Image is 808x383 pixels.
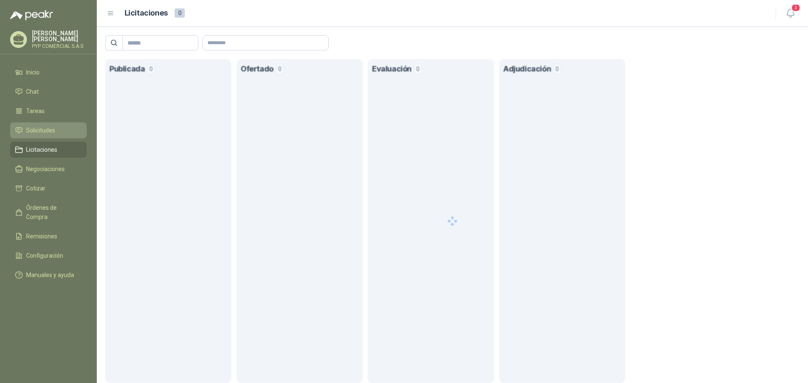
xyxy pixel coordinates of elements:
[10,161,87,177] a: Negociaciones
[175,8,185,18] span: 0
[10,200,87,225] a: Órdenes de Compra
[32,30,87,42] p: [PERSON_NAME] [PERSON_NAME]
[26,203,79,222] span: Órdenes de Compra
[10,180,87,196] a: Cotizar
[26,68,40,77] span: Inicio
[10,10,53,20] img: Logo peakr
[26,270,74,280] span: Manuales y ayuda
[26,126,55,135] span: Solicitudes
[10,84,87,100] a: Chat
[26,164,65,174] span: Negociaciones
[10,103,87,119] a: Tareas
[10,228,87,244] a: Remisiones
[10,142,87,158] a: Licitaciones
[32,44,87,49] p: PYP COMERCIAL S.A.S
[783,6,798,21] button: 3
[10,248,87,264] a: Configuración
[125,7,168,19] h1: Licitaciones
[26,251,63,260] span: Configuración
[10,122,87,138] a: Solicitudes
[791,4,800,12] span: 3
[26,106,45,116] span: Tareas
[26,145,57,154] span: Licitaciones
[26,184,45,193] span: Cotizar
[10,64,87,80] a: Inicio
[26,232,57,241] span: Remisiones
[10,267,87,283] a: Manuales y ayuda
[26,87,39,96] span: Chat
